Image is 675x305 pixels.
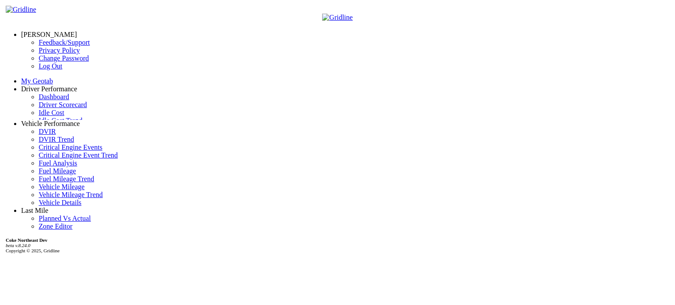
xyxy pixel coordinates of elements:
a: Critical Engine Events [39,144,102,151]
a: Log Out [39,62,62,70]
a: DVIR Trend [39,136,74,143]
a: Vehicle Mileage [39,183,84,190]
a: Idle Cost [39,109,64,116]
a: Fuel Analysis [39,159,77,167]
a: Fuel Mileage [39,167,76,175]
a: Fuel Mileage Trend [39,175,94,183]
a: [PERSON_NAME] [21,31,77,38]
a: Idle Cost Trend [39,117,83,124]
b: Coke Northeast Dev [6,237,47,243]
a: Vehicle Mileage Trend [39,191,103,198]
a: Dashboard [39,93,69,100]
a: Vehicle Details [39,199,81,206]
a: Last Mile [21,207,48,214]
a: DVIR [39,128,56,135]
img: Gridline [322,14,352,22]
a: My Geotab [21,77,53,85]
a: Privacy Policy [39,47,80,54]
a: Vehicle Performance [21,120,80,127]
a: Zone Editor [39,222,73,230]
a: Driver Scorecard [39,101,87,108]
img: Gridline [6,6,36,14]
a: Critical Engine Event Trend [39,151,118,159]
a: Feedback/Support [39,39,90,46]
div: Copyright © 2025, Gridline [6,237,671,253]
a: Driver Performance [21,85,77,93]
a: Change Password [39,54,89,62]
a: Planned Vs Actual [39,215,91,222]
i: beta v.8.24.0 [6,243,30,248]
